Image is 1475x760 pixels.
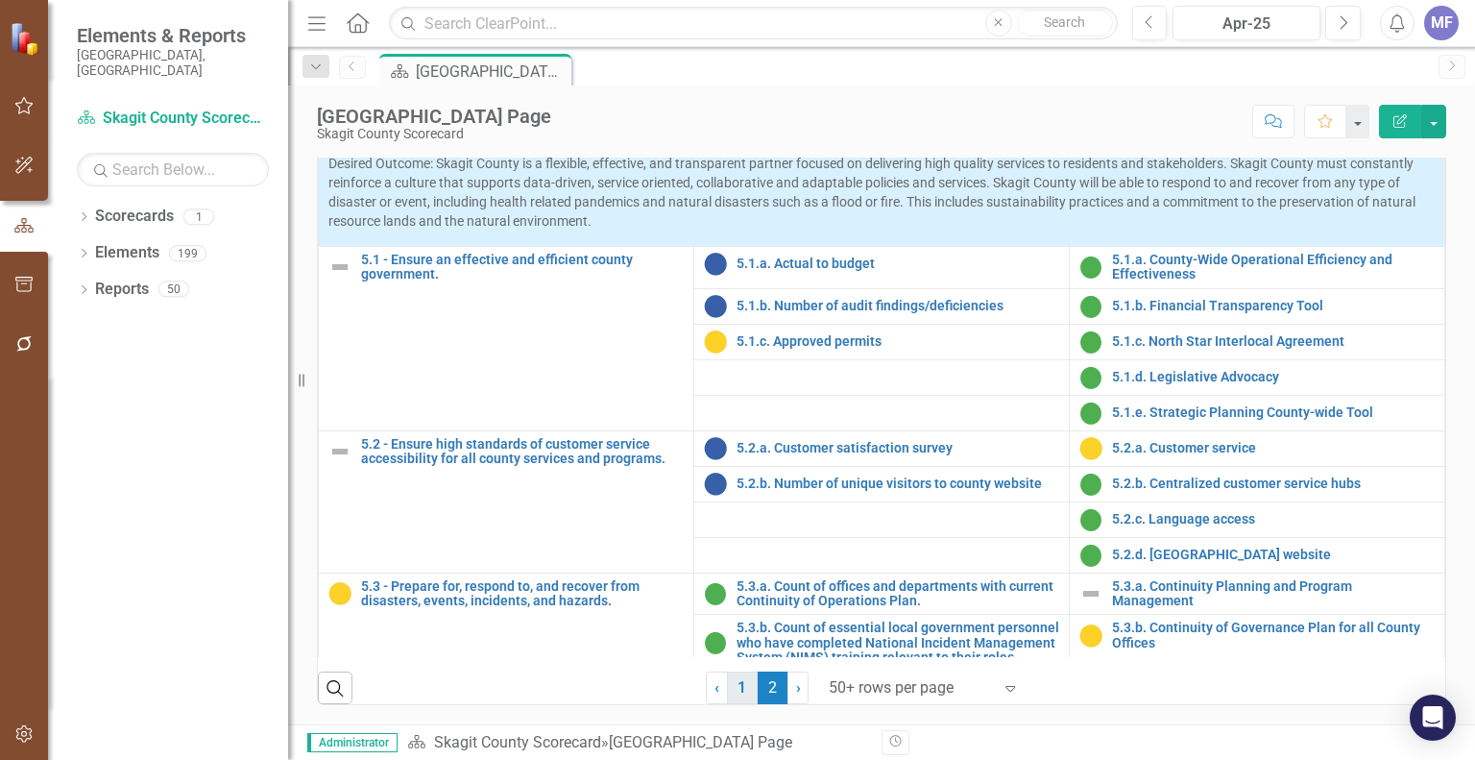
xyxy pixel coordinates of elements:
[328,154,1435,231] p: Desired Outcome: Skagit County is a flexible, effective, and transparent partner focused on deliv...
[704,253,727,276] img: No Information
[693,288,1069,324] td: Double-Click to Edit Right Click for Context Menu
[361,579,684,609] a: 5.3 - Prepare for, respond to, and recover from disasters, events, incidents, and hazards.
[693,430,1069,466] td: Double-Click to Edit Right Click for Context Menu
[1424,6,1459,40] button: MF
[758,672,788,704] span: 2
[1112,405,1435,420] a: 5.1.e. Strategic Planning County-wide Tool
[1079,402,1102,425] img: On Target
[1112,512,1435,527] a: 5.2.c. Language access
[1079,437,1102,460] img: Caution
[389,7,1117,40] input: Search ClearPoint...
[1079,625,1102,648] img: Caution
[704,295,727,318] img: No Information
[1112,579,1435,609] a: 5.3.a. Continuity Planning and Program Management
[1069,502,1444,537] td: Double-Click to Edit Right Click for Context Menu
[693,615,1069,672] td: Double-Click to Edit Right Click for Context Menu
[1079,295,1102,318] img: On Target
[704,473,727,496] img: No Information
[1079,508,1102,531] img: On Target
[95,206,174,228] a: Scorecards
[1112,370,1435,384] a: 5.1.d. Legislative Advocacy
[1112,477,1435,491] a: 5.2.b. Centralized customer service hubs
[319,246,694,430] td: Double-Click to Edit Right Click for Context Menu
[434,733,601,751] a: Skagit County Scorecard
[319,123,1445,246] td: Double-Click to Edit
[407,732,867,754] div: »
[704,631,727,654] img: On Target
[1112,548,1435,562] a: 5.2.d. [GEOGRAPHIC_DATA] website
[693,246,1069,288] td: Double-Click to Edit Right Click for Context Menu
[77,153,269,186] input: Search Below...
[1179,12,1314,36] div: Apr-25
[1069,246,1444,288] td: Double-Click to Edit Right Click for Context Menu
[158,282,189,298] div: 50
[95,279,149,301] a: Reports
[1069,573,1444,615] td: Double-Click to Edit Right Click for Context Menu
[1069,359,1444,395] td: Double-Click to Edit Right Click for Context Menu
[1069,466,1444,502] td: Double-Click to Edit Right Click for Context Menu
[1044,14,1085,30] span: Search
[361,253,684,282] a: 5.1 - Ensure an effective and efficient county government.
[737,334,1059,349] a: 5.1.c. Approved permits
[1112,253,1435,282] a: 5.1.a. County-Wide Operational Efficiency and Effectiveness
[328,440,351,463] img: Not Defined
[1017,10,1113,37] button: Search
[77,47,269,79] small: [GEOGRAPHIC_DATA], [GEOGRAPHIC_DATA]
[416,60,567,84] div: [GEOGRAPHIC_DATA] Page
[319,430,694,573] td: Double-Click to Edit Right Click for Context Menu
[328,256,351,279] img: Not Defined
[1069,430,1444,466] td: Double-Click to Edit Right Click for Context Menu
[183,208,214,225] div: 1
[704,582,727,605] img: On Target
[1069,537,1444,573] td: Double-Click to Edit Right Click for Context Menu
[1069,288,1444,324] td: Double-Click to Edit Right Click for Context Menu
[1112,441,1435,455] a: 5.2.a. Customer service
[317,127,551,141] div: Skagit County Scorecard
[609,733,792,751] div: [GEOGRAPHIC_DATA] Page
[10,22,43,56] img: ClearPoint Strategy
[95,242,159,264] a: Elements
[1079,544,1102,567] img: On Target
[1079,256,1102,279] img: On Target
[169,245,206,261] div: 199
[693,324,1069,359] td: Double-Click to Edit Right Click for Context Menu
[77,24,269,47] span: Elements & Reports
[693,466,1069,502] td: Double-Click to Edit Right Click for Context Menu
[1112,299,1435,313] a: 5.1.b. Financial Transparency Tool
[1410,695,1456,741] div: Open Intercom Messenger
[1112,621,1435,650] a: 5.3.b. Continuity of Governance Plan for all County Offices
[796,678,801,697] span: ›
[1112,334,1435,349] a: 5.1.c. North Star Interlocal Agreement
[1069,324,1444,359] td: Double-Click to Edit Right Click for Context Menu
[1069,615,1444,672] td: Double-Click to Edit Right Click for Context Menu
[77,108,269,130] a: Skagit County Scorecard
[737,299,1059,313] a: 5.1.b. Number of audit findings/deficiencies
[737,579,1059,609] a: 5.3.a. Count of offices and departments with current Continuity of Operations Plan.
[1079,331,1102,354] img: On Target
[737,477,1059,491] a: 5.2.b. Number of unique visitors to county website
[737,621,1059,665] a: 5.3.b. Count of essential local government personnel who have completed National Incident Managem...
[704,437,727,460] img: No Information
[1069,395,1444,430] td: Double-Click to Edit Right Click for Context Menu
[727,672,758,704] a: 1
[737,257,1059,271] a: 5.1.a. Actual to budget
[317,106,551,127] div: [GEOGRAPHIC_DATA] Page
[714,678,719,697] span: ‹
[693,573,1069,615] td: Double-Click to Edit Right Click for Context Menu
[1173,6,1320,40] button: Apr-25
[1079,582,1102,605] img: Not Defined
[328,582,351,605] img: Caution
[1079,366,1102,389] img: On Target
[361,437,684,467] a: 5.2 - Ensure high standards of customer service accessibility for all county services and programs.
[1079,473,1102,496] img: On Target
[307,733,398,752] span: Administrator
[737,441,1059,455] a: 5.2.a. Customer satisfaction survey
[704,331,727,354] img: Caution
